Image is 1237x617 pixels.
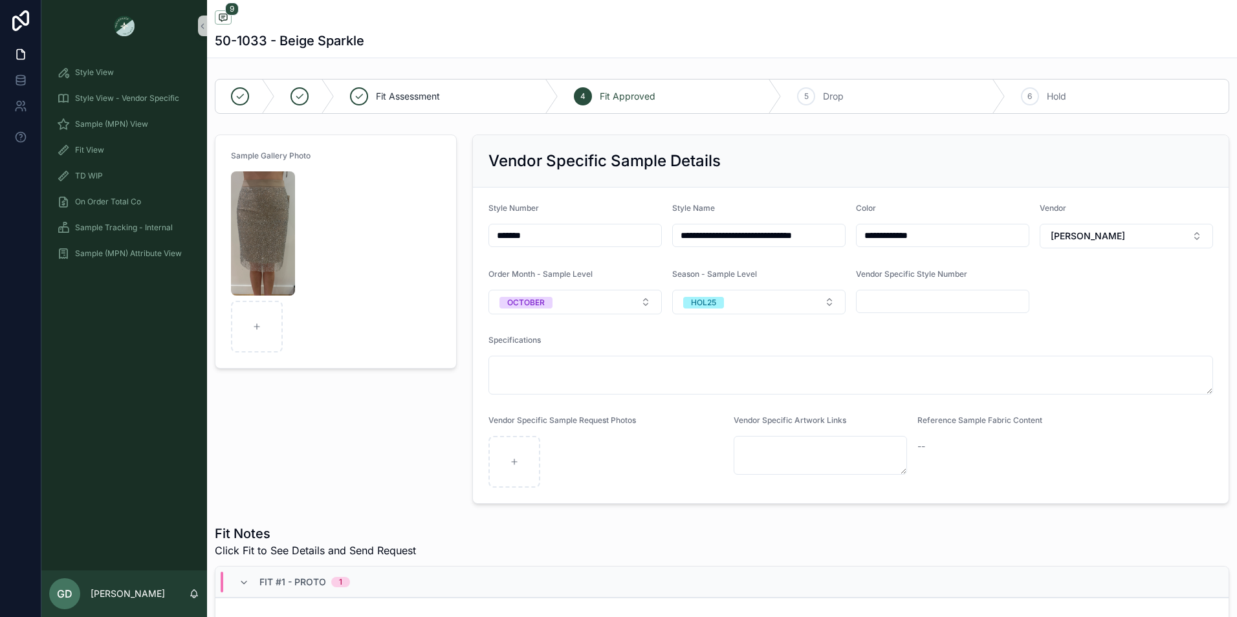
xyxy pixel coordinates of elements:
[91,587,165,600] p: [PERSON_NAME]
[488,290,662,314] button: Select Button
[75,145,104,155] span: Fit View
[917,440,925,453] span: --
[225,3,239,16] span: 9
[488,335,541,345] span: Specifications
[259,576,326,589] span: Fit #1 - Proto
[672,290,846,314] button: Select Button
[1051,230,1125,243] span: [PERSON_NAME]
[804,91,809,102] span: 5
[75,171,103,181] span: TD WIP
[488,269,593,279] span: Order Month - Sample Level
[49,164,199,188] a: TD WIP
[917,415,1042,425] span: Reference Sample Fabric Content
[41,52,207,282] div: scrollable content
[75,197,141,207] span: On Order Total Co
[672,269,757,279] span: Season - Sample Level
[734,415,846,425] span: Vendor Specific Artwork Links
[1040,224,1213,248] button: Select Button
[215,32,364,50] h1: 50-1033 - Beige Sparkle
[231,171,295,296] img: Screenshot-2025-08-07-162534.png
[49,87,199,110] a: Style View - Vendor Specific
[215,543,416,558] span: Click Fit to See Details and Send Request
[488,203,539,213] span: Style Number
[856,203,876,213] span: Color
[1040,203,1066,213] span: Vendor
[49,242,199,265] a: Sample (MPN) Attribute View
[672,203,715,213] span: Style Name
[75,67,114,78] span: Style View
[49,190,199,213] a: On Order Total Co
[823,90,844,103] span: Drop
[1047,90,1066,103] span: Hold
[114,16,135,36] img: App logo
[507,297,545,308] div: OCTOBER
[339,577,342,587] div: 1
[75,93,179,103] span: Style View - Vendor Specific
[600,90,655,103] span: Fit Approved
[488,151,721,171] h2: Vendor Specific Sample Details
[580,91,586,102] span: 4
[49,216,199,239] a: Sample Tracking - Internal
[488,415,636,425] span: Vendor Specific Sample Request Photos
[75,119,148,129] span: Sample (MPN) View
[75,248,182,259] span: Sample (MPN) Attribute View
[691,297,716,308] div: HOL25
[49,138,199,162] a: Fit View
[49,61,199,84] a: Style View
[215,525,416,543] h1: Fit Notes
[215,10,232,27] button: 9
[57,586,72,601] span: GD
[231,151,311,160] span: Sample Gallery Photo
[1027,91,1032,102] span: 6
[49,113,199,136] a: Sample (MPN) View
[376,90,440,103] span: Fit Assessment
[856,269,967,279] span: Vendor Specific Style Number
[75,222,173,233] span: Sample Tracking - Internal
